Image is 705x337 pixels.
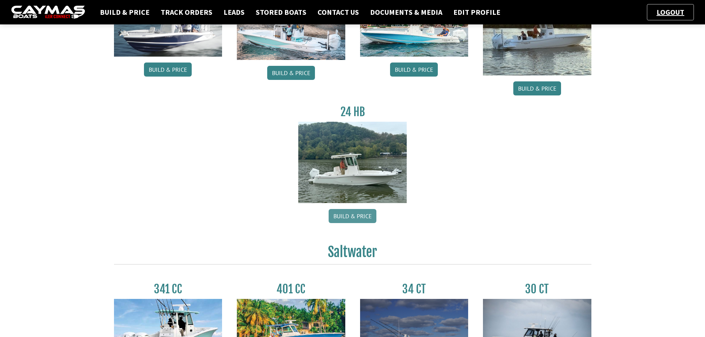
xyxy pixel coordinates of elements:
img: caymas-dealer-connect-2ed40d3bc7270c1d8d7ffb4b79bf05adc795679939227970def78ec6f6c03838.gif [11,6,85,19]
a: Track Orders [157,7,216,17]
a: Build & Price [329,209,376,223]
a: Logout [653,7,688,17]
a: Documents & Media [366,7,446,17]
a: Edit Profile [450,7,504,17]
a: Leads [220,7,248,17]
h2: Saltwater [114,244,591,264]
h3: 401 CC [237,282,345,296]
a: Build & Price [390,63,438,77]
a: Build & Price [267,66,315,80]
h3: 341 CC [114,282,222,296]
h3: 24 HB [298,105,407,119]
a: Stored Boats [252,7,310,17]
a: Build & Price [144,63,192,77]
a: Build & Price [96,7,153,17]
img: 24_HB_thumbnail.jpg [298,122,407,203]
h3: 30 CT [483,282,591,296]
h3: 34 CT [360,282,469,296]
a: Build & Price [513,81,561,95]
a: Contact Us [314,7,363,17]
